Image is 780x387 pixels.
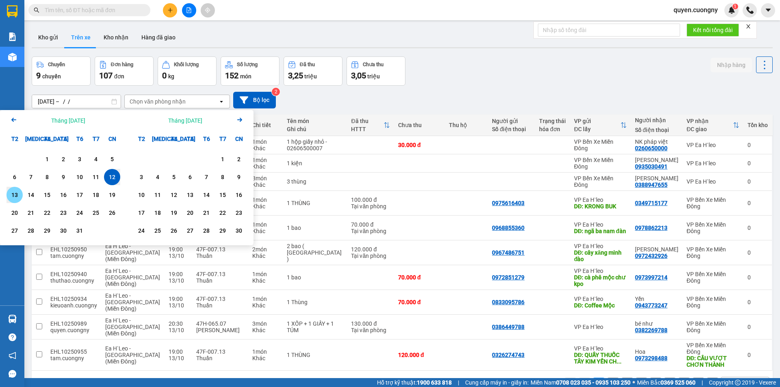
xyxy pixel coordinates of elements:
div: 8 [217,172,228,182]
div: 30 [233,226,245,236]
span: 0 [162,71,167,80]
div: 7 [25,172,37,182]
span: chuyến [42,73,61,80]
button: Đơn hàng107đơn [95,56,154,86]
div: 19 [168,208,180,218]
div: VP Bến Xe Miền Đông [687,197,739,210]
div: VP Bến Xe Miền Đông [687,246,739,259]
div: Choose Thứ Bảy, tháng 11 1 2025. It's available. [214,151,231,167]
div: 3 món [252,175,279,182]
button: Trên xe [65,28,97,47]
div: CN [104,131,120,147]
span: 3,05 [351,71,366,80]
div: 24 [74,208,85,218]
div: Số điện thoại [635,127,678,133]
div: Choose Chủ Nhật, tháng 10 26 2025. It's available. [104,205,120,221]
div: Choose Thứ Ba, tháng 10 21 2025. It's available. [23,205,39,221]
span: caret-down [765,6,772,14]
div: [MEDICAL_DATA] [149,131,166,147]
div: 21 [201,208,212,218]
div: Choose Thứ Ba, tháng 10 7 2025. It's available. [23,169,39,185]
div: 26 [106,208,118,218]
span: Ea H`Leo - [GEOGRAPHIC_DATA] (Miền Đông) [105,243,160,262]
div: Khác [252,163,279,170]
button: aim [201,3,215,17]
div: 3 thùng [287,178,343,185]
div: Choose Thứ Năm, tháng 10 30 2025. It's available. [55,223,71,239]
div: 28 [201,226,212,236]
div: Choose Thứ Bảy, tháng 11 29 2025. It's available. [214,223,231,239]
div: VƯƠNG thu [635,157,678,163]
div: 70.000 đ [351,221,390,228]
div: Choose Chủ Nhật, tháng 11 16 2025. It's available. [231,187,247,203]
div: 23 [233,208,245,218]
div: 0260650000 [635,145,667,151]
div: Khối lượng [174,62,199,67]
div: Choose Thứ Ba, tháng 10 28 2025. It's available. [23,223,39,239]
div: Chưa thu [363,62,383,67]
div: NK pháp việt [635,138,678,145]
div: VP Bến Xe Miền Đông [574,157,627,170]
div: Choose Thứ Bảy, tháng 11 8 2025. It's available. [214,169,231,185]
div: T7 [214,131,231,147]
div: Choose Thứ Hai, tháng 10 6 2025. It's available. [6,169,23,185]
img: phone-icon [746,6,754,14]
div: 25 [90,208,102,218]
div: Choose Thứ Ba, tháng 11 18 2025. It's available. [149,205,166,221]
div: tam.cuongny [50,253,97,259]
div: Choose Thứ Bảy, tháng 10 25 2025. It's available. [88,205,104,221]
img: icon-new-feature [728,6,735,14]
div: 27 [9,226,20,236]
div: 25 [152,226,163,236]
div: 16 [233,190,245,200]
div: Đơn hàng [111,62,133,67]
div: Thuấn [196,253,244,259]
button: file-add [182,3,196,17]
div: 14 [201,190,212,200]
div: Choose Thứ Hai, tháng 11 3 2025. It's available. [133,169,149,185]
span: đơn [114,73,124,80]
div: 15 [41,190,53,200]
img: warehouse-icon [8,315,17,323]
div: VP Bến Xe Miền Đông [574,175,627,188]
div: Trạng thái [539,118,566,124]
button: Nhập hàng [711,58,752,72]
div: 2 [58,154,69,164]
div: 5 [168,172,180,182]
div: 0975616403 [492,200,524,206]
div: 30 [58,226,69,236]
div: 14 [25,190,37,200]
div: 29 [217,226,228,236]
div: ĐC lấy [574,126,620,132]
button: Chưa thu3,05 triệu [347,56,405,86]
div: Choose Thứ Tư, tháng 10 22 2025. It's available. [39,205,55,221]
div: 5 [106,154,118,164]
div: Khác [252,145,279,151]
div: 1 món [252,221,279,228]
span: 152 [225,71,238,80]
span: 1 [734,4,737,9]
button: Đã thu3,25 triệu [284,56,342,86]
span: close [745,24,751,29]
div: Người gửi [492,118,531,124]
img: solution-icon [8,32,17,41]
div: 0388947655 [635,182,667,188]
div: 12 [168,190,180,200]
div: Choose Thứ Ba, tháng 11 11 2025. It's available. [149,187,166,203]
div: 0 [747,178,768,185]
div: 0 [747,225,768,231]
div: DĐ: ngã ba nam đàn [574,228,627,234]
div: 3 [74,154,85,164]
div: Choose Thứ Hai, tháng 11 17 2025. It's available. [133,205,149,221]
span: 3,25 [288,71,303,80]
div: 30.000 đ [398,142,441,148]
div: 28 [25,226,37,236]
div: 0972432926 [635,253,667,259]
div: Chưa thu [398,122,441,128]
div: 11 [90,172,102,182]
span: search [34,7,39,13]
div: Kim [635,246,678,253]
div: Choose Thứ Sáu, tháng 10 31 2025. It's available. [71,223,88,239]
div: Choose Thứ Năm, tháng 10 9 2025. It's available. [55,169,71,185]
div: Choose Thứ Tư, tháng 11 26 2025. It's available. [166,223,182,239]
